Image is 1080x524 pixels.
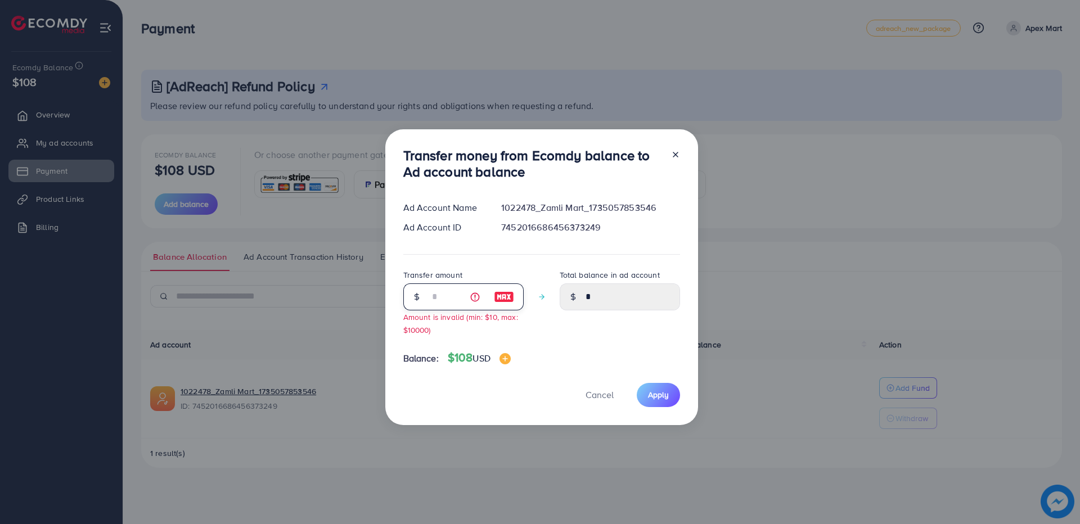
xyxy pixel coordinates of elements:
div: 1022478_Zamli Mart_1735057853546 [492,201,688,214]
div: Ad Account ID [394,221,493,234]
label: Transfer amount [403,269,462,281]
span: Apply [648,389,669,400]
small: Amount is invalid (min: $10, max: $10000) [403,311,518,335]
img: image [494,290,514,304]
div: 7452016686456373249 [492,221,688,234]
span: Balance: [403,352,439,365]
button: Apply [637,383,680,407]
span: USD [472,352,490,364]
div: Ad Account Name [394,201,493,214]
h4: $108 [448,351,511,365]
button: Cancel [571,383,628,407]
h3: Transfer money from Ecomdy balance to Ad account balance [403,147,662,180]
label: Total balance in ad account [560,269,660,281]
img: image [499,353,511,364]
span: Cancel [586,389,614,401]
